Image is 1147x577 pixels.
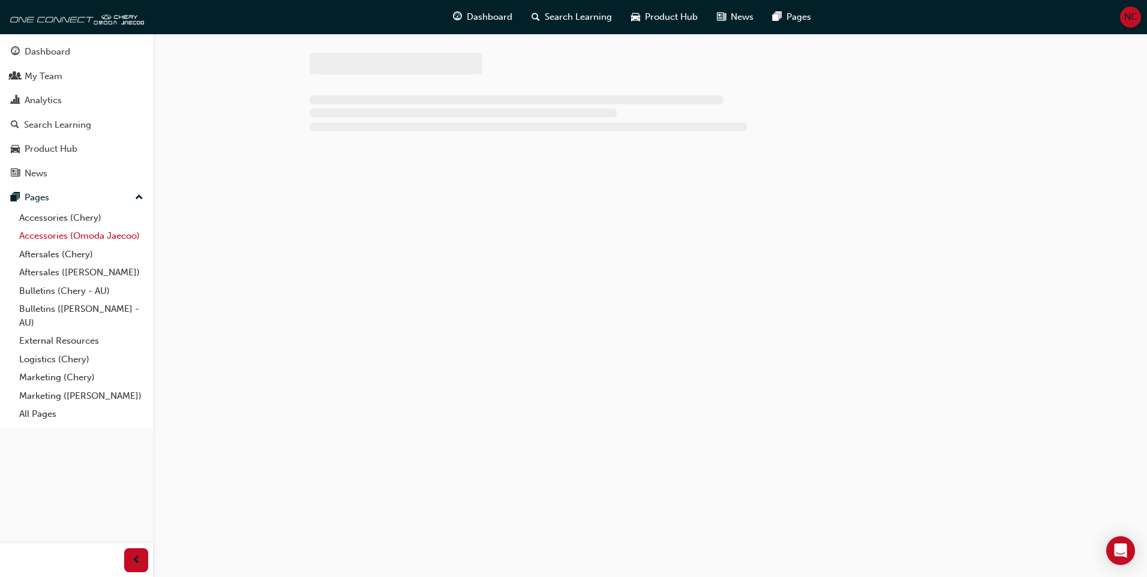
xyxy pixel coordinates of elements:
div: Product Hub [25,142,77,156]
a: search-iconSearch Learning [522,5,621,29]
a: My Team [5,65,148,88]
span: guage-icon [453,10,462,25]
a: Marketing (Chery) [14,368,148,387]
a: Analytics [5,89,148,112]
a: Bulletins ([PERSON_NAME] - AU) [14,300,148,332]
div: News [25,167,47,181]
button: Pages [5,187,148,209]
span: pages-icon [11,193,20,203]
span: Product Hub [645,10,698,24]
span: up-icon [135,190,143,206]
a: Accessories (Chery) [14,209,148,227]
span: News [731,10,753,24]
span: Dashboard [467,10,512,24]
a: All Pages [14,405,148,423]
div: Open Intercom Messenger [1106,536,1135,565]
div: Analytics [25,94,62,107]
a: Aftersales ([PERSON_NAME]) [14,263,148,282]
span: prev-icon [132,553,141,568]
a: news-iconNews [707,5,763,29]
a: guage-iconDashboard [443,5,522,29]
a: News [5,163,148,185]
a: External Resources [14,332,148,350]
span: NC [1124,10,1137,24]
span: search-icon [11,120,19,131]
a: Accessories (Omoda Jaecoo) [14,227,148,245]
span: news-icon [11,169,20,179]
span: news-icon [717,10,726,25]
div: My Team [25,70,62,83]
a: Product Hub [5,138,148,160]
span: search-icon [532,10,540,25]
span: Search Learning [545,10,612,24]
button: DashboardMy TeamAnalyticsSearch LearningProduct HubNews [5,38,148,187]
a: Marketing ([PERSON_NAME]) [14,387,148,405]
a: car-iconProduct Hub [621,5,707,29]
a: Dashboard [5,41,148,63]
button: NC [1120,7,1141,28]
span: chart-icon [11,95,20,106]
img: oneconnect [6,5,144,29]
span: people-icon [11,71,20,82]
a: Aftersales (Chery) [14,245,148,264]
a: pages-iconPages [763,5,821,29]
span: Pages [786,10,811,24]
span: car-icon [631,10,640,25]
div: Dashboard [25,45,70,59]
span: car-icon [11,144,20,155]
a: Search Learning [5,114,148,136]
span: guage-icon [11,47,20,58]
div: Search Learning [24,118,91,132]
a: Bulletins (Chery - AU) [14,282,148,300]
span: pages-icon [773,10,782,25]
div: Pages [25,191,49,205]
a: Logistics (Chery) [14,350,148,369]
